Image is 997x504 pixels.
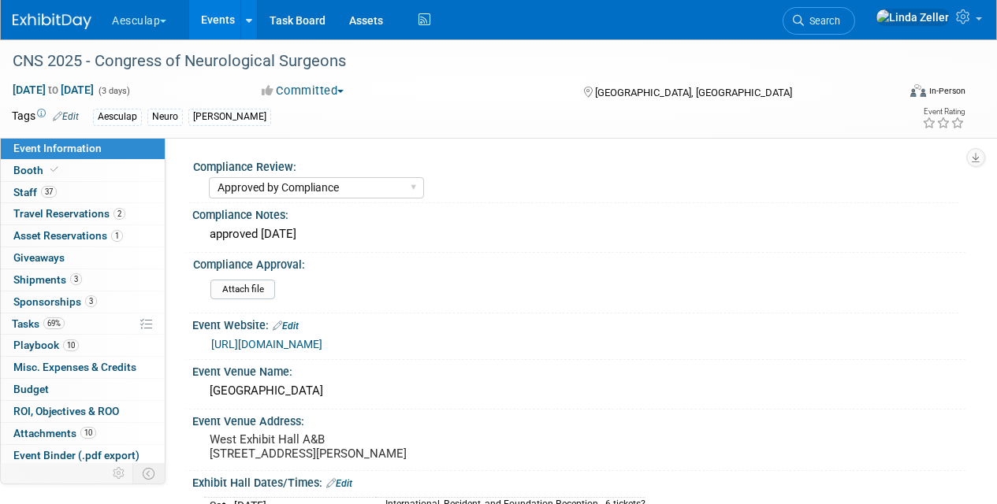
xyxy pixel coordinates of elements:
[192,409,965,429] div: Event Venue Address:
[1,313,165,335] a: Tasks69%
[804,15,840,27] span: Search
[13,13,91,29] img: ExhibitDay
[13,405,119,417] span: ROI, Objectives & ROO
[41,186,57,198] span: 37
[46,83,61,96] span: to
[910,84,926,97] img: Format-Inperson.png
[1,379,165,400] a: Budget
[193,253,958,272] div: Compliance Approval:
[13,339,79,351] span: Playbook
[273,321,299,332] a: Edit
[192,360,965,380] div: Event Venue Name:
[13,449,140,461] span: Event Binder (.pdf export)
[12,317,65,330] span: Tasks
[13,229,123,242] span: Asset Reservations
[192,313,965,334] div: Event Website:
[93,109,142,125] div: Aesculap
[13,383,49,395] span: Budget
[13,164,61,176] span: Booth
[192,471,965,491] div: Exhibit Hall Dates/Times:
[13,251,65,264] span: Giveaways
[192,203,965,223] div: Compliance Notes:
[106,463,133,484] td: Personalize Event Tab Strip
[63,339,79,351] span: 10
[43,317,65,329] span: 69%
[1,138,165,159] a: Event Information
[826,82,965,106] div: Event Format
[1,357,165,378] a: Misc. Expenses & Credits
[922,108,965,116] div: Event Rating
[113,208,125,220] span: 2
[1,401,165,422] a: ROI, Objectives & ROO
[204,379,954,403] div: [GEOGRAPHIC_DATA]
[1,182,165,203] a: Staff37
[1,225,165,246] a: Asset Reservations1
[1,445,165,466] a: Event Binder (.pdf export)
[204,222,954,246] div: approved [DATE]
[111,230,123,242] span: 1
[211,338,322,350] a: [URL][DOMAIN_NAME]
[1,335,165,356] a: Playbook10
[7,47,884,76] div: CNS 2025 - Congress of Neurological Surgeons
[1,423,165,444] a: Attachments10
[13,427,96,439] span: Attachments
[210,432,497,461] pre: West Exhibit Hall A&B [STREET_ADDRESS][PERSON_NAME]
[1,247,165,269] a: Giveaways
[97,86,130,96] span: (3 days)
[85,295,97,307] span: 3
[1,160,165,181] a: Booth
[13,142,102,154] span: Event Information
[53,111,79,122] a: Edit
[147,109,183,125] div: Neuro
[326,478,352,489] a: Edit
[193,155,958,175] div: Compliance Review:
[13,207,125,220] span: Travel Reservations
[876,9,950,26] img: Linda Zeller
[80,427,96,439] span: 10
[188,109,271,125] div: [PERSON_NAME]
[12,108,79,126] td: Tags
[70,273,82,285] span: 3
[256,83,350,99] button: Committed
[13,186,57,198] span: Staff
[12,83,95,97] span: [DATE] [DATE]
[1,291,165,313] a: Sponsorships3
[1,203,165,224] a: Travel Reservations2
[783,7,855,35] a: Search
[1,269,165,291] a: Shipments3
[13,295,97,308] span: Sponsorships
[133,463,166,484] td: Toggle Event Tabs
[595,87,792,98] span: [GEOGRAPHIC_DATA], [GEOGRAPHIC_DATA]
[13,273,82,286] span: Shipments
[50,165,58,174] i: Booth reservation complete
[13,361,136,373] span: Misc. Expenses & Credits
[928,85,965,97] div: In-Person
